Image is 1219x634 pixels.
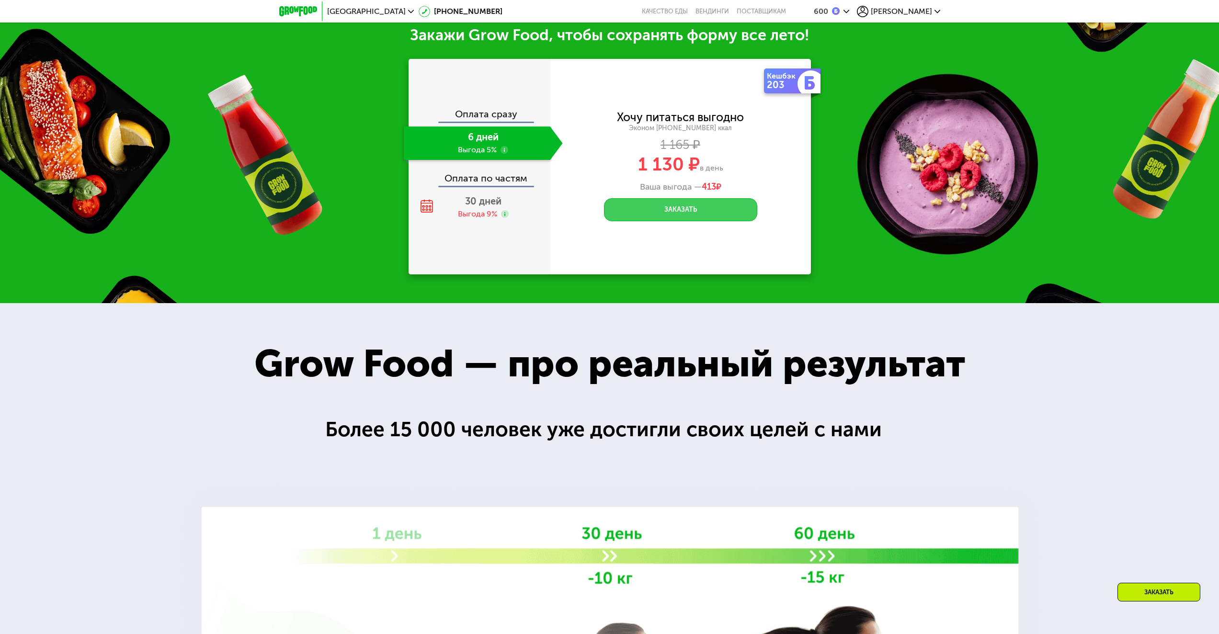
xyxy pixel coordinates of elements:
[604,198,757,221] button: Заказать
[871,8,932,15] span: [PERSON_NAME]
[465,195,501,207] span: 30 дней
[700,163,723,172] span: в день
[327,8,406,15] span: [GEOGRAPHIC_DATA]
[325,414,894,445] div: Более 15 000 человек уже достигли своих целей с нами
[767,80,799,90] div: 203
[226,335,993,393] div: Grow Food — про реальный результат
[550,124,811,133] div: Эконом [PHONE_NUMBER] ккал
[419,6,502,17] a: [PHONE_NUMBER]
[642,8,688,15] a: Качество еды
[702,181,716,192] span: 413
[702,182,721,192] span: ₽
[1117,583,1200,601] div: Заказать
[695,8,729,15] a: Вендинги
[767,72,799,80] div: Кешбэк
[458,209,497,219] div: Выгода 9%
[550,140,811,150] div: 1 165 ₽
[410,164,550,186] div: Оплата по частям
[550,182,811,192] div: Ваша выгода —
[638,153,700,175] span: 1 130 ₽
[410,109,550,122] div: Оплата сразу
[617,112,744,123] div: Хочу питаться выгодно
[814,8,828,15] div: 600
[737,8,786,15] div: поставщикам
